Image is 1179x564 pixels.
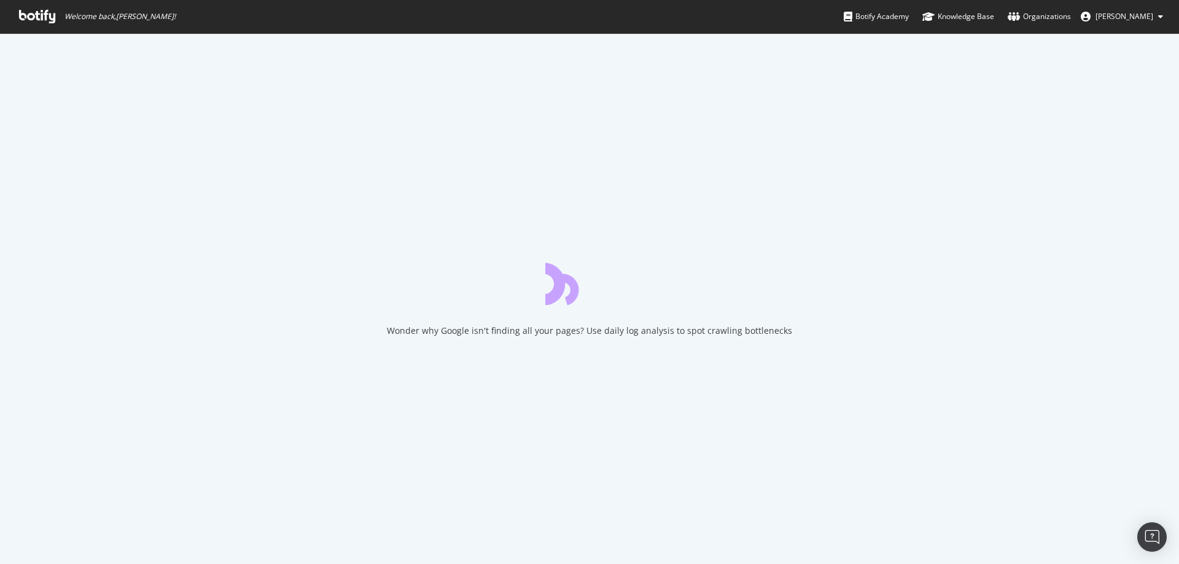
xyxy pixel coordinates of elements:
[844,10,909,23] div: Botify Academy
[1095,11,1153,21] span: Ibrahim M
[1071,7,1173,26] button: [PERSON_NAME]
[922,10,994,23] div: Knowledge Base
[1008,10,1071,23] div: Organizations
[64,12,176,21] span: Welcome back, [PERSON_NAME] !
[1137,522,1167,552] div: Open Intercom Messenger
[387,325,792,337] div: Wonder why Google isn't finding all your pages? Use daily log analysis to spot crawling bottlenecks
[545,261,634,305] div: animation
